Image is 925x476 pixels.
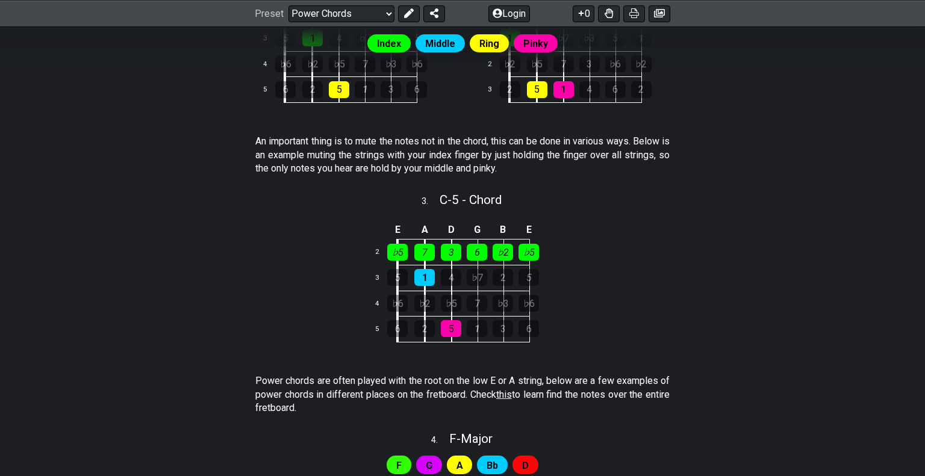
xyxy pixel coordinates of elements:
[519,244,539,261] div: ♭5
[441,269,461,286] div: 4
[598,5,620,22] button: Toggle Dexterity for all fretkits
[523,35,548,52] span: Pinky
[464,220,490,240] td: G
[329,81,349,98] div: 5
[467,269,487,286] div: ♭7
[496,389,512,400] span: this
[623,5,645,22] button: Print
[406,81,427,98] div: 6
[411,220,438,240] td: A
[426,457,432,474] span: First enable full edit mode to edit
[423,5,445,22] button: Share Preset
[387,269,408,286] div: 5
[579,81,600,98] div: 4
[631,81,652,98] div: 2
[414,320,435,337] div: 2
[481,77,509,103] td: 3
[288,5,394,22] select: Preset
[387,320,408,337] div: 6
[449,431,493,446] span: F - Major
[387,295,408,312] div: ♭6
[255,374,670,415] p: Power chords are often played with the root on the low E or A string, below are a few examples of...
[488,5,530,22] button: Login
[467,320,487,337] div: 1
[369,240,397,265] td: 2
[490,220,516,240] td: B
[355,81,375,98] div: 1
[414,269,435,286] div: 1
[369,317,397,342] td: 5
[396,457,402,474] span: First enable full edit mode to edit
[493,295,513,312] div: ♭3
[493,244,513,261] div: ♭2
[422,195,440,208] span: 3 .
[302,81,323,98] div: 2
[384,220,411,240] td: E
[573,5,594,22] button: 0
[255,8,284,19] span: Preset
[487,457,498,474] span: First enable full edit mode to edit
[441,244,461,261] div: 3
[553,81,574,98] div: 1
[441,320,461,337] div: 5
[519,269,539,286] div: 5
[493,320,513,337] div: 3
[522,457,529,474] span: First enable full edit mode to edit
[425,35,455,52] span: Middle
[369,265,397,291] td: 3
[467,295,487,312] div: 7
[387,244,408,261] div: ♭5
[377,35,401,52] span: Index
[456,457,463,474] span: First enable full edit mode to edit
[467,244,487,261] div: 6
[649,5,670,22] button: Create image
[438,220,464,240] td: D
[255,135,670,175] p: An important thing is to mute the notes not in the chord, this can be done in various ways. Below...
[431,434,449,447] span: 4 .
[369,291,397,317] td: 4
[398,5,420,22] button: Edit Preset
[256,77,285,103] td: 5
[519,295,539,312] div: ♭6
[605,81,626,98] div: 6
[493,269,513,286] div: 2
[414,295,435,312] div: ♭2
[441,295,461,312] div: ♭5
[500,81,520,98] div: 2
[519,320,539,337] div: 6
[516,220,542,240] td: E
[414,244,435,261] div: 7
[479,35,499,52] span: Ring
[527,81,547,98] div: 5
[381,81,401,98] div: 3
[440,193,502,207] span: C - 5 - Chord
[275,81,296,98] div: 6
